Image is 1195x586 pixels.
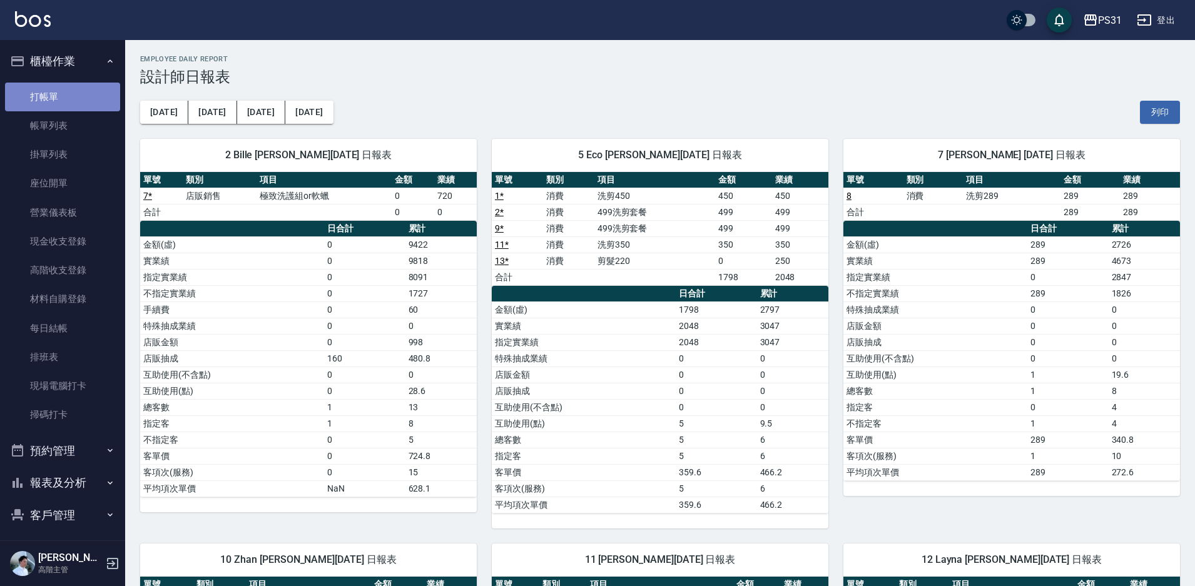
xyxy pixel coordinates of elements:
td: 289 [1027,236,1109,253]
td: 1798 [715,269,771,285]
th: 項目 [594,172,716,188]
td: 499 [772,204,828,220]
td: 3047 [757,334,828,350]
td: 9.5 [757,415,828,432]
a: 掃碼打卡 [5,400,120,429]
td: 洗剪350 [594,236,716,253]
td: 19.6 [1109,366,1180,383]
td: 5 [676,448,757,464]
th: 業績 [772,172,828,188]
button: save [1047,8,1072,33]
img: Person [10,551,35,576]
td: 客項次(服務) [140,464,324,480]
td: 0 [324,334,405,350]
td: 1 [324,399,405,415]
td: 店販金額 [140,334,324,350]
a: 每日結帳 [5,314,120,343]
td: 不指定實業績 [843,285,1027,301]
td: 客項次(服務) [492,480,676,497]
img: Logo [15,11,51,27]
td: 15 [405,464,477,480]
th: 累計 [757,286,828,302]
td: 店販抽成 [843,334,1027,350]
td: 店販銷售 [183,188,257,204]
td: 5 [405,432,477,448]
td: 466.2 [757,497,828,513]
td: 0 [1027,269,1109,285]
span: 12 Layna [PERSON_NAME][DATE] 日報表 [858,553,1165,566]
a: 材料自購登錄 [5,285,120,313]
td: 480.8 [405,350,477,366]
span: 2 Bille [PERSON_NAME][DATE] 日報表 [155,149,462,161]
a: 現場電腦打卡 [5,371,120,400]
td: 1 [1027,448,1109,464]
td: 金額(虛) [843,236,1027,253]
th: 累計 [1109,221,1180,237]
td: 互助使用(不含點) [492,399,676,415]
a: 帳單列表 [5,111,120,140]
td: 指定實業績 [140,269,324,285]
td: 272.6 [1109,464,1180,480]
td: 消費 [903,188,964,204]
th: 日合計 [1027,221,1109,237]
td: 0 [1109,318,1180,334]
td: 1798 [676,301,757,318]
td: 9818 [405,253,477,269]
td: 實業績 [843,253,1027,269]
td: 消費 [543,204,594,220]
td: 0 [715,253,771,269]
td: 4673 [1109,253,1180,269]
td: 359.6 [676,497,757,513]
button: 客戶管理 [5,499,120,532]
td: 8 [1109,383,1180,399]
th: 業績 [1120,172,1180,188]
td: 350 [772,236,828,253]
td: 0 [1027,334,1109,350]
td: 289 [1060,204,1121,220]
td: 指定客 [492,448,676,464]
button: 櫃檯作業 [5,45,120,78]
td: 0 [324,269,405,285]
td: 1826 [1109,285,1180,301]
table: a dense table [140,172,477,221]
td: 0 [676,383,757,399]
td: 手續費 [140,301,324,318]
td: 0 [324,448,405,464]
td: 0 [1027,301,1109,318]
td: 平均項次單價 [140,480,324,497]
td: NaN [324,480,405,497]
button: 報表及分析 [5,467,120,499]
td: 0 [324,236,405,253]
td: 2797 [757,301,828,318]
button: [DATE] [285,101,333,124]
th: 累計 [405,221,477,237]
td: 0 [676,399,757,415]
td: 指定實業績 [492,334,676,350]
td: 724.8 [405,448,477,464]
button: [DATE] [188,101,236,124]
a: 現金收支登錄 [5,227,120,256]
table: a dense table [492,172,828,286]
td: 289 [1060,188,1121,204]
td: 0 [757,383,828,399]
th: 項目 [257,172,392,188]
td: 2847 [1109,269,1180,285]
td: 289 [1120,204,1180,220]
p: 高階主管 [38,564,102,575]
td: 0 [676,366,757,383]
th: 單號 [140,172,183,188]
table: a dense table [492,286,828,513]
td: 4 [1109,415,1180,432]
th: 項目 [963,172,1060,188]
th: 類別 [903,172,964,188]
td: 340.8 [1109,432,1180,448]
td: 0 [757,350,828,366]
td: 8091 [405,269,477,285]
td: 0 [405,366,477,383]
td: 平均項次單價 [492,497,676,513]
td: 0 [392,204,434,220]
td: 6 [757,448,828,464]
td: 平均項次單價 [843,464,1027,480]
td: 4 [1109,399,1180,415]
td: 499 [715,204,771,220]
